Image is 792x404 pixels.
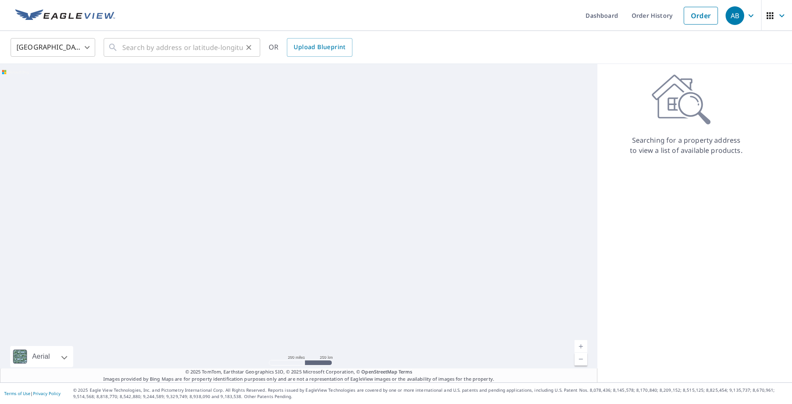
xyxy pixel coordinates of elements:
a: Privacy Policy [33,390,60,396]
p: © 2025 Eagle View Technologies, Inc. and Pictometry International Corp. All Rights Reserved. Repo... [73,387,788,400]
a: Current Level 5, Zoom Out [575,353,587,365]
a: Upload Blueprint [287,38,352,57]
div: [GEOGRAPHIC_DATA] [11,36,95,59]
div: Aerial [30,346,52,367]
a: Order [684,7,718,25]
img: EV Logo [15,9,115,22]
span: © 2025 TomTom, Earthstar Geographics SIO, © 2025 Microsoft Corporation, © [185,368,412,376]
a: OpenStreetMap [361,368,397,375]
div: AB [726,6,744,25]
button: Clear [243,42,255,53]
div: Aerial [10,346,73,367]
a: Terms of Use [4,390,30,396]
p: | [4,391,60,396]
input: Search by address or latitude-longitude [122,36,243,59]
a: Terms [399,368,412,375]
div: OR [269,38,352,57]
span: Upload Blueprint [294,42,345,53]
a: Current Level 5, Zoom In [575,340,587,353]
p: Searching for a property address to view a list of available products. [630,135,743,155]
